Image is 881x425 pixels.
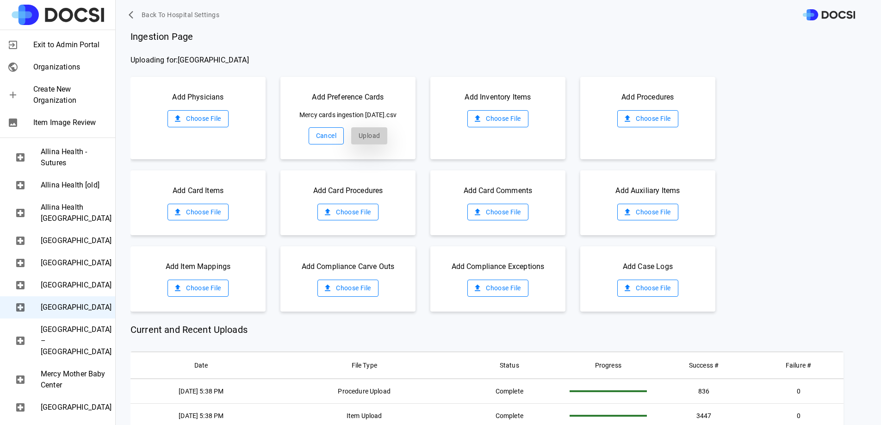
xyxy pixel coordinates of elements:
[166,261,231,272] span: Add Item Mappings
[617,110,678,127] label: Choose File
[130,352,272,379] th: Date
[168,110,228,127] label: Choose File
[172,92,223,103] span: Add Physicians
[33,39,108,50] span: Exit to Admin Portal
[41,280,108,291] span: [GEOGRAPHIC_DATA]
[41,180,108,191] span: Allina Health [old]
[654,352,754,379] th: Success #
[562,352,654,379] th: Progress
[313,185,383,196] span: Add Card Procedures
[41,146,108,169] span: Allina Health - Sutures
[41,324,108,357] span: [GEOGRAPHIC_DATA] – [GEOGRAPHIC_DATA]
[272,379,457,404] td: Procedure Upload
[803,9,855,21] img: DOCSI Logo
[464,185,533,196] span: Add Card Comments
[617,204,678,221] label: Choose File
[309,127,344,144] button: Cancel
[168,204,228,221] label: Choose File
[467,280,528,297] label: Choose File
[41,402,108,413] span: [GEOGRAPHIC_DATA]
[130,323,844,337] span: Current and Recent Uploads
[312,92,384,103] span: Add Preference Cards
[351,127,387,144] button: Upload
[33,117,108,128] span: Item Image Review
[299,110,397,120] span: Mercy cards ingestion [DATE].csv
[317,204,378,221] label: Choose File
[615,185,680,196] span: Add Auxiliary Items
[168,280,228,297] label: Choose File
[41,257,108,269] span: [GEOGRAPHIC_DATA]
[465,92,531,103] span: Add Inventory Items
[753,352,844,379] th: Failure #
[41,235,108,246] span: [GEOGRAPHIC_DATA]
[457,352,562,379] th: Status
[753,379,844,404] td: 0
[302,261,395,272] span: Add Compliance Carve Outs
[130,30,881,44] span: Ingestion Page
[467,204,528,221] label: Choose File
[317,280,378,297] label: Choose File
[617,280,678,297] label: Choose File
[33,62,108,73] span: Organizations
[173,185,223,196] span: Add Card Items
[41,369,108,391] span: Mercy Mother Baby Center
[457,379,562,404] td: Complete
[41,302,108,313] span: [GEOGRAPHIC_DATA]
[142,9,219,21] span: Back to Hospital Settings
[272,352,457,379] th: File Type
[654,379,754,404] td: 836
[623,261,673,272] span: Add Case Logs
[130,379,272,404] td: [DATE] 5:38 PM
[621,92,674,103] span: Add Procedures
[467,110,528,127] label: Choose File
[12,5,104,25] img: Site Logo
[130,55,881,66] span: Uploading for: [GEOGRAPHIC_DATA]
[33,84,108,106] span: Create New Organization
[41,202,108,224] span: Allina Health [GEOGRAPHIC_DATA]
[127,6,223,24] button: Back to Hospital Settings
[452,261,545,272] span: Add Compliance Exceptions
